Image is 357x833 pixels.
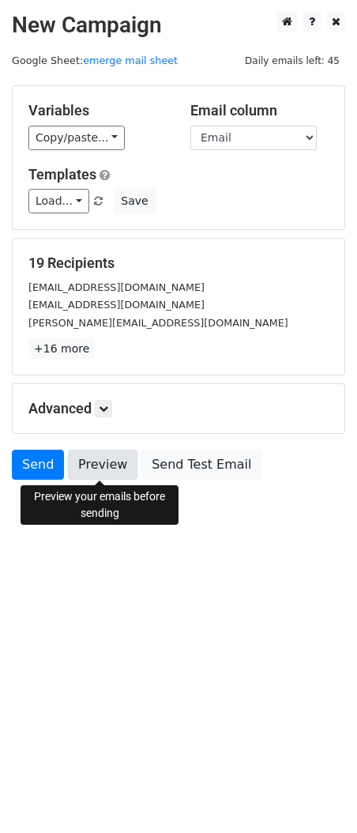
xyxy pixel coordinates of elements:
a: Send Test Email [141,450,261,480]
a: emerge mail sheet [83,55,178,66]
h2: New Campaign [12,12,345,39]
h5: Advanced [28,400,329,417]
h5: 19 Recipients [28,254,329,272]
h5: Email column [190,102,329,119]
small: [EMAIL_ADDRESS][DOMAIN_NAME] [28,281,205,293]
small: Google Sheet: [12,55,178,66]
a: Preview [68,450,137,480]
a: Daily emails left: 45 [239,55,345,66]
h5: Variables [28,102,167,119]
small: [EMAIL_ADDRESS][DOMAIN_NAME] [28,299,205,311]
a: +16 more [28,339,95,359]
a: Load... [28,189,89,213]
a: Copy/paste... [28,126,125,150]
span: Daily emails left: 45 [239,52,345,70]
iframe: Chat Widget [278,757,357,833]
a: Templates [28,166,96,183]
small: [PERSON_NAME][EMAIL_ADDRESS][DOMAIN_NAME] [28,317,288,329]
a: Send [12,450,64,480]
div: Preview your emails before sending [21,485,178,525]
div: 聊天小组件 [278,757,357,833]
button: Save [114,189,155,213]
